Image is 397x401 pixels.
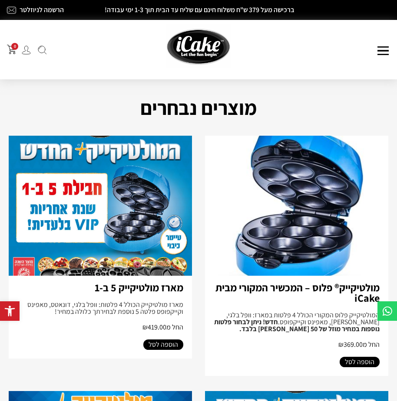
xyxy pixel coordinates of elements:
[17,324,183,331] h2: החל מ
[142,323,148,332] span: ₪
[214,341,380,348] h2: החל מ
[4,92,393,123] h1: מוצרים נבחרים
[20,5,64,14] a: הרשמה לניוזלטר
[7,45,17,54] button: פתח עגלת קניות צדדית
[149,339,178,350] span: הוספה לסל
[214,312,380,333] div: המולטיקייק פלוס המקורי הכולל 4 פלטות במארז: וופל בלגי, [PERSON_NAME], מאפינס וקייקפופס.
[345,357,374,367] span: הוספה לסל
[89,7,311,13] h2: ברכישה מעל 379 ש"ח משלוח חינם עם שליח עד הבית תוך 1-3 ימי עבודה!
[95,280,183,294] a: מארז מולטיקייק 5 ב-1
[215,280,380,305] a: מולטיקייק® פלוס – המכשיר המקורי מבית iCake
[143,339,183,350] a: הוספה לסל
[214,317,380,333] strong: חדש! ניתן לבחור פלטות נוספות במחיר מוזל של 50 [PERSON_NAME] בלבד.
[340,357,380,367] a: הוספה לסל
[17,301,183,315] div: מארז מולטיקייק הכולל 4 פלטות: וופל בלגי, דונאטס, מאפינס וקייקפופס פלטה 5 נוספת לבחירתך כלולה במחיר!
[142,323,166,332] span: 419.00
[11,43,18,50] span: 0
[7,45,17,54] img: shopping-cart.png
[338,340,363,349] span: 369.00
[338,340,344,349] span: ₪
